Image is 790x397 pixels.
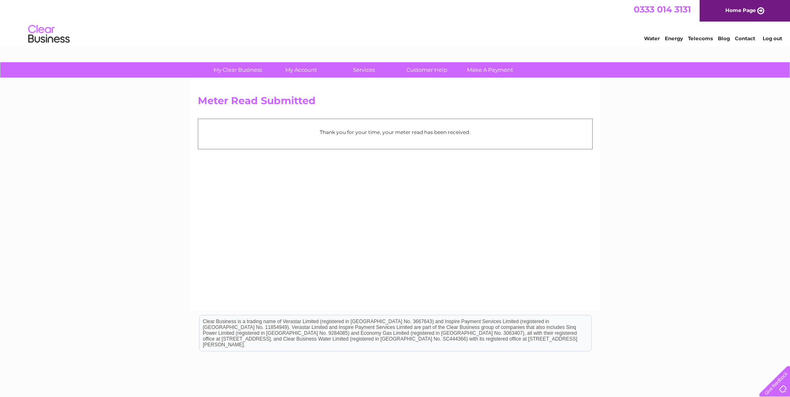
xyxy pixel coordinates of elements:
a: Blog [718,35,730,41]
a: Services [330,62,398,78]
a: My Clear Business [204,62,272,78]
p: Thank you for your time, your meter read has been received. [202,128,588,136]
a: Customer Help [393,62,461,78]
a: Water [644,35,660,41]
div: Clear Business is a trading name of Verastar Limited (registered in [GEOGRAPHIC_DATA] No. 3667643... [199,5,591,40]
h2: Meter Read Submitted [198,95,593,111]
a: Contact [735,35,755,41]
a: Energy [665,35,683,41]
a: Telecoms [688,35,713,41]
a: My Account [267,62,335,78]
a: Log out [763,35,782,41]
a: 0333 014 3131 [634,4,691,15]
img: logo.png [28,22,70,47]
a: Make A Payment [456,62,524,78]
